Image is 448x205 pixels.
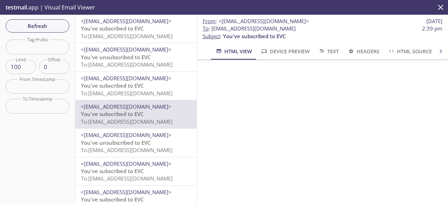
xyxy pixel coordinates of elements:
button: Refresh [6,19,69,33]
span: : [EMAIL_ADDRESS][DOMAIN_NAME] [203,25,296,32]
span: You've subscribed to EVC [81,196,144,203]
div: <[EMAIL_ADDRESS][DOMAIN_NAME]>You've subscribed to EVCTo:[EMAIL_ADDRESS][DOMAIN_NAME] [75,72,197,100]
span: HTML View [215,47,252,56]
div: <[EMAIL_ADDRESS][DOMAIN_NAME]>You've unsubscribed to EVCTo:[EMAIL_ADDRESS][DOMAIN_NAME] [75,43,197,71]
span: To: [EMAIL_ADDRESS][DOMAIN_NAME] [81,118,173,125]
span: Subject [203,33,220,40]
span: testmail [6,4,27,11]
div: <[EMAIL_ADDRESS][DOMAIN_NAME]>You've subscribed to EVCTo:[EMAIL_ADDRESS][DOMAIN_NAME] [75,100,197,128]
span: To: [EMAIL_ADDRESS][DOMAIN_NAME] [81,61,173,68]
span: You've unsubscribed to EVC [81,139,151,146]
span: HTML Source [388,47,432,56]
span: You've subscribed to EVC [81,82,144,89]
span: Headers [347,47,379,56]
span: 2:39 pm [422,25,442,32]
span: <[EMAIL_ADDRESS][DOMAIN_NAME]> [81,18,171,25]
span: [DATE] [426,18,442,25]
p: : [203,25,442,40]
span: To [203,25,209,32]
span: You've subscribed to EVC [81,25,144,32]
span: <[EMAIL_ADDRESS][DOMAIN_NAME]> [81,75,171,82]
span: <[EMAIL_ADDRESS][DOMAIN_NAME]> [81,103,171,110]
span: <[EMAIL_ADDRESS][DOMAIN_NAME]> [81,46,171,53]
span: To: [EMAIL_ADDRESS][DOMAIN_NAME] [81,33,173,40]
div: <[EMAIL_ADDRESS][DOMAIN_NAME]>You've subscribed to EVCTo:[EMAIL_ADDRESS][DOMAIN_NAME] [75,15,197,43]
span: Text [318,47,339,56]
span: Refresh [11,21,64,30]
span: : [203,18,309,25]
span: You've subscribed to EVC [81,168,144,175]
span: To: [EMAIL_ADDRESS][DOMAIN_NAME] [81,175,173,182]
span: You've subscribed to EVC [223,33,286,40]
span: From [203,18,216,25]
span: You've unsubscribed to EVC [81,54,151,61]
span: Device Preview [260,47,309,56]
span: To: [EMAIL_ADDRESS][DOMAIN_NAME] [81,146,173,153]
span: <[EMAIL_ADDRESS][DOMAIN_NAME]> [218,18,309,25]
span: You've subscribed to EVC [81,110,144,117]
span: <[EMAIL_ADDRESS][DOMAIN_NAME]> [81,160,171,167]
span: <[EMAIL_ADDRESS][DOMAIN_NAME]> [81,131,171,138]
div: <[EMAIL_ADDRESS][DOMAIN_NAME]>You've subscribed to EVCTo:[EMAIL_ADDRESS][DOMAIN_NAME] [75,157,197,185]
span: To: [EMAIL_ADDRESS][DOMAIN_NAME] [81,90,173,97]
span: <[EMAIL_ADDRESS][DOMAIN_NAME]> [81,189,171,196]
div: <[EMAIL_ADDRESS][DOMAIN_NAME]>You've unsubscribed to EVCTo:[EMAIL_ADDRESS][DOMAIN_NAME] [75,129,197,157]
